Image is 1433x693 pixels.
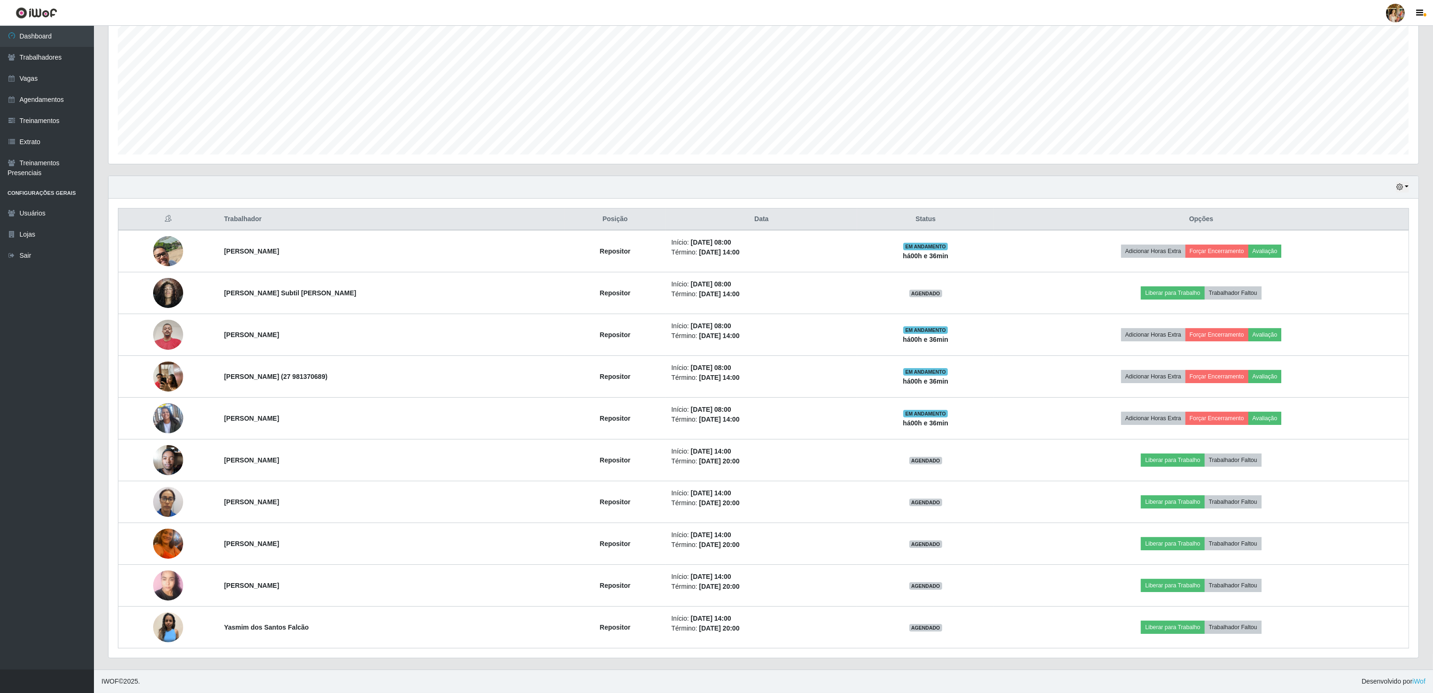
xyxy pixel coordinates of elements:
[153,482,183,522] img: 1744637826389.jpeg
[903,419,948,427] strong: há 00 h e 36 min
[1185,245,1248,258] button: Forçar Encerramento
[224,582,279,589] strong: [PERSON_NAME]
[671,279,852,289] li: Início:
[699,583,739,590] time: [DATE] 20:00
[1205,495,1262,508] button: Trabalhador Faltou
[1185,412,1248,425] button: Forçar Encerramento
[600,624,630,631] strong: Repositor
[224,331,279,339] strong: [PERSON_NAME]
[671,614,852,624] li: Início:
[691,406,731,413] time: [DATE] 08:00
[1141,579,1204,592] button: Liberar para Trabalho
[153,356,183,396] img: 1753832267951.jpeg
[691,280,731,288] time: [DATE] 08:00
[691,364,731,371] time: [DATE] 08:00
[671,624,852,633] li: Término:
[699,541,739,548] time: [DATE] 20:00
[153,612,183,642] img: 1751205248263.jpeg
[671,289,852,299] li: Término:
[903,252,948,260] strong: há 00 h e 36 min
[600,540,630,547] strong: Repositor
[671,373,852,383] li: Término:
[671,488,852,498] li: Início:
[1141,495,1204,508] button: Liberar para Trabalho
[153,524,183,563] img: 1744940135172.jpeg
[1205,454,1262,467] button: Trabalhador Faltou
[1205,621,1262,634] button: Trabalhador Faltou
[1248,370,1282,383] button: Avaliação
[224,540,279,547] strong: [PERSON_NAME]
[691,489,731,497] time: [DATE] 14:00
[600,456,630,464] strong: Repositor
[224,289,356,297] strong: [PERSON_NAME] Subtil [PERSON_NAME]
[600,247,630,255] strong: Repositor
[691,531,731,539] time: [DATE] 14:00
[699,624,739,632] time: [DATE] 20:00
[153,392,183,445] img: 1753373810898.jpeg
[699,290,739,298] time: [DATE] 14:00
[909,582,942,590] span: AGENDADO
[699,457,739,465] time: [DATE] 20:00
[600,331,630,339] strong: Repositor
[671,572,852,582] li: Início:
[224,415,279,422] strong: [PERSON_NAME]
[903,410,948,417] span: EM ANDAMENTO
[699,499,739,507] time: [DATE] 20:00
[1412,678,1425,685] a: iWof
[903,336,948,343] strong: há 00 h e 36 min
[671,405,852,415] li: Início:
[153,565,183,605] img: 1750798204685.jpeg
[1121,370,1185,383] button: Adicionar Horas Extra
[671,582,852,592] li: Término:
[600,498,630,506] strong: Repositor
[218,208,565,231] th: Trabalhador
[153,224,183,278] img: 1744982443257.jpeg
[671,247,852,257] li: Término:
[699,416,739,423] time: [DATE] 14:00
[671,530,852,540] li: Início:
[671,447,852,456] li: Início:
[224,624,309,631] strong: Yasmim dos Santos Falcão
[224,373,327,380] strong: [PERSON_NAME] (27 981370689)
[1205,537,1262,550] button: Trabalhador Faltou
[600,415,630,422] strong: Repositor
[903,377,948,385] strong: há 00 h e 36 min
[1121,328,1185,341] button: Adicionar Horas Extra
[600,582,630,589] strong: Repositor
[909,499,942,506] span: AGENDADO
[903,326,948,334] span: EM ANDAMENTO
[101,677,140,686] span: © 2025 .
[1248,412,1282,425] button: Avaliação
[1141,621,1204,634] button: Liberar para Trabalho
[671,238,852,247] li: Início:
[1205,579,1262,592] button: Trabalhador Faltou
[153,315,183,355] img: 1752325710297.jpeg
[1185,370,1248,383] button: Forçar Encerramento
[1248,328,1282,341] button: Avaliação
[909,457,942,464] span: AGENDADO
[699,374,739,381] time: [DATE] 14:00
[691,573,731,580] time: [DATE] 14:00
[1121,412,1185,425] button: Adicionar Horas Extra
[671,363,852,373] li: Início:
[224,456,279,464] strong: [PERSON_NAME]
[153,273,183,313] img: 1751504872701.jpeg
[1205,286,1262,300] button: Trabalhador Faltou
[691,615,731,622] time: [DATE] 14:00
[909,540,942,548] span: AGENDADO
[671,331,852,341] li: Término:
[153,440,183,480] img: 1740137875720.jpeg
[600,373,630,380] strong: Repositor
[671,498,852,508] li: Término:
[909,624,942,631] span: AGENDADO
[600,289,630,297] strong: Repositor
[1248,245,1282,258] button: Avaliação
[671,456,852,466] li: Término:
[671,540,852,550] li: Término:
[691,322,731,330] time: [DATE] 08:00
[1362,677,1425,686] span: Desenvolvido por
[1121,245,1185,258] button: Adicionar Horas Extra
[666,208,857,231] th: Data
[903,368,948,376] span: EM ANDAMENTO
[224,498,279,506] strong: [PERSON_NAME]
